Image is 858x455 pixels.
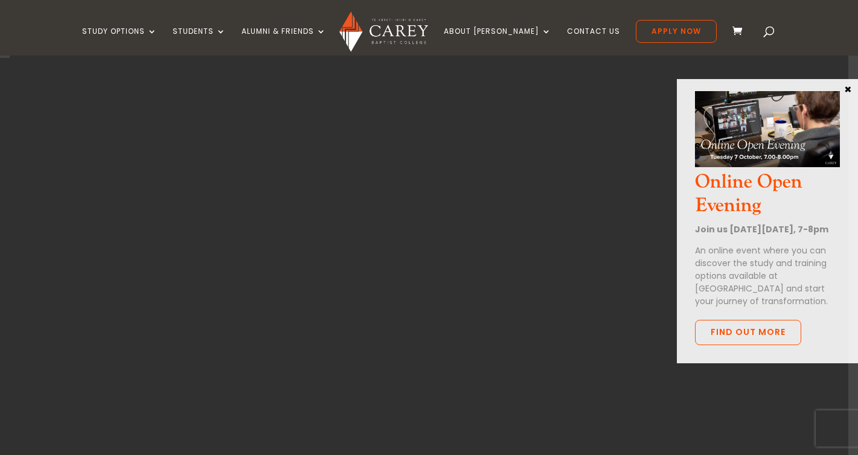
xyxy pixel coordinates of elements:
a: Contact Us [567,27,620,56]
img: Online Open Evening Oct 2025 [695,91,840,167]
a: Apply Now [636,20,717,43]
a: Study Options [82,27,157,56]
img: Carey Baptist College [339,11,428,52]
a: Alumni & Friends [242,27,326,56]
strong: Join us [DATE][DATE], 7-8pm [695,223,828,235]
button: Close [842,83,854,94]
h3: Online Open Evening [695,171,840,223]
a: About [PERSON_NAME] [444,27,551,56]
a: Students [173,27,226,56]
p: An online event where you can discover the study and training options available at [GEOGRAPHIC_DA... [695,244,840,308]
a: Find out more [695,320,801,345]
a: Online Open Evening Oct 2025 [695,157,840,171]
